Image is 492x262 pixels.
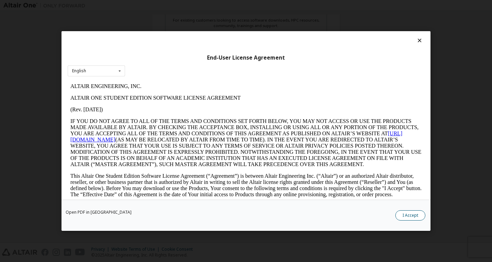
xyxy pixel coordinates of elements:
[72,69,86,73] div: English
[3,92,354,117] p: This Altair One Student Edition Software License Agreement (“Agreement”) is between Altair Engine...
[3,50,335,62] a: [URL][DOMAIN_NAME]
[395,210,425,221] button: I Accept
[3,14,354,21] p: ALTAIR ONE STUDENT EDITION SOFTWARE LICENSE AGREEMENT
[66,210,132,214] a: Open PDF in [GEOGRAPHIC_DATA]
[3,3,354,9] p: ALTAIR ENGINEERING, INC.
[3,26,354,32] p: (Rev. [DATE])
[3,38,354,87] p: IF YOU DO NOT AGREE TO ALL OF THE TERMS AND CONDITIONS SET FORTH BELOW, YOU MAY NOT ACCESS OR USE...
[68,54,424,61] div: End-User License Agreement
